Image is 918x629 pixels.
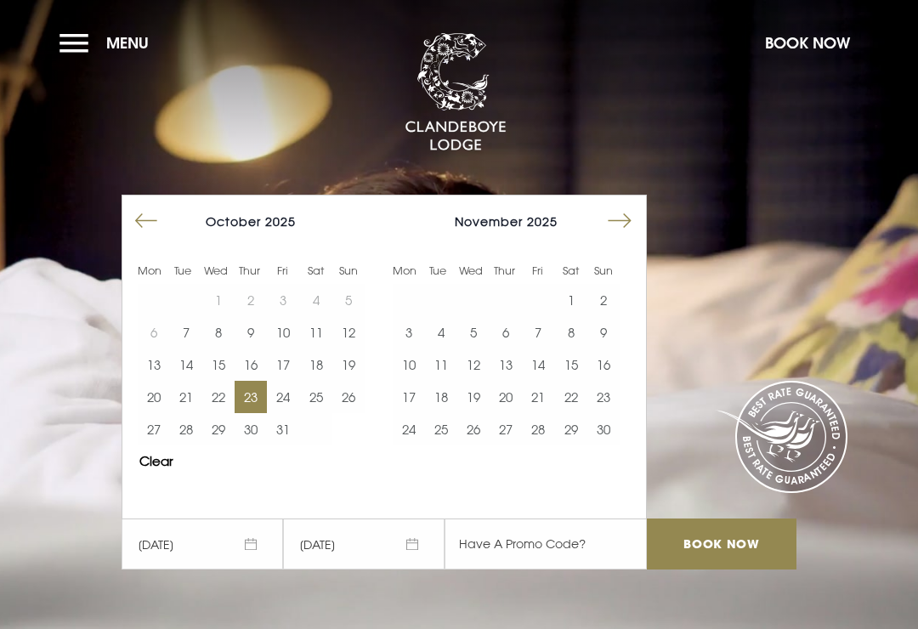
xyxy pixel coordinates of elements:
[206,214,261,229] span: October
[425,348,457,381] button: 11
[122,518,283,569] span: [DATE]
[587,316,620,348] button: 9
[555,413,587,445] td: Choose Saturday, November 29, 2025 as your end date.
[445,518,647,569] input: Have A Promo Code?
[457,413,490,445] button: 26
[170,316,202,348] td: Choose Tuesday, October 7, 2025 as your end date.
[300,348,332,381] td: Choose Saturday, October 18, 2025 as your end date.
[393,316,425,348] button: 3
[490,316,522,348] td: Choose Thursday, November 6, 2025 as your end date.
[332,316,365,348] td: Choose Sunday, October 12, 2025 as your end date.
[235,316,267,348] td: Choose Thursday, October 9, 2025 as your end date.
[283,518,445,569] span: [DATE]
[267,316,299,348] td: Choose Friday, October 10, 2025 as your end date.
[393,381,425,413] button: 17
[587,284,620,316] td: Choose Sunday, November 2, 2025 as your end date.
[265,214,296,229] span: 2025
[393,348,425,381] button: 10
[202,348,235,381] td: Choose Wednesday, October 15, 2025 as your end date.
[522,348,554,381] td: Choose Friday, November 14, 2025 as your end date.
[457,316,490,348] button: 5
[235,316,267,348] button: 9
[457,316,490,348] td: Choose Wednesday, November 5, 2025 as your end date.
[170,316,202,348] button: 7
[170,348,202,381] td: Choose Tuesday, October 14, 2025 as your end date.
[300,316,332,348] td: Choose Saturday, October 11, 2025 as your end date.
[522,316,554,348] td: Choose Friday, November 7, 2025 as your end date.
[522,413,554,445] td: Choose Friday, November 28, 2025 as your end date.
[425,316,457,348] button: 4
[300,348,332,381] button: 18
[267,413,299,445] td: Choose Friday, October 31, 2025 as your end date.
[130,205,162,237] button: Move backward to switch to the previous month.
[393,316,425,348] td: Choose Monday, November 3, 2025 as your end date.
[587,413,620,445] button: 30
[332,381,365,413] button: 26
[555,284,587,316] button: 1
[332,316,365,348] button: 12
[138,348,170,381] button: 13
[235,381,267,413] button: 23
[138,413,170,445] td: Choose Monday, October 27, 2025 as your end date.
[587,284,620,316] button: 2
[425,381,457,413] button: 18
[425,413,457,445] td: Choose Tuesday, November 25, 2025 as your end date.
[300,381,332,413] td: Choose Saturday, October 25, 2025 as your end date.
[332,381,365,413] td: Choose Sunday, October 26, 2025 as your end date.
[393,413,425,445] button: 24
[490,413,522,445] button: 27
[170,413,202,445] button: 28
[425,348,457,381] td: Choose Tuesday, November 11, 2025 as your end date.
[522,348,554,381] button: 14
[235,413,267,445] td: Choose Thursday, October 30, 2025 as your end date.
[457,348,490,381] button: 12
[139,455,173,467] button: Clear
[332,348,365,381] button: 19
[490,381,522,413] td: Choose Thursday, November 20, 2025 as your end date.
[267,413,299,445] button: 31
[587,381,620,413] button: 23
[756,25,858,61] button: Book Now
[457,413,490,445] td: Choose Wednesday, November 26, 2025 as your end date.
[603,205,636,237] button: Move forward to switch to the next month.
[490,316,522,348] button: 6
[457,348,490,381] td: Choose Wednesday, November 12, 2025 as your end date.
[235,413,267,445] button: 30
[555,381,587,413] td: Choose Saturday, November 22, 2025 as your end date.
[587,413,620,445] td: Choose Sunday, November 30, 2025 as your end date.
[202,348,235,381] button: 15
[490,413,522,445] td: Choose Thursday, November 27, 2025 as your end date.
[59,25,157,61] button: Menu
[267,381,299,413] button: 24
[138,348,170,381] td: Choose Monday, October 13, 2025 as your end date.
[235,348,267,381] td: Choose Thursday, October 16, 2025 as your end date.
[393,348,425,381] td: Choose Monday, November 10, 2025 as your end date.
[587,348,620,381] td: Choose Sunday, November 16, 2025 as your end date.
[555,348,587,381] button: 15
[522,413,554,445] button: 28
[235,348,267,381] button: 16
[490,348,522,381] button: 13
[393,413,425,445] td: Choose Monday, November 24, 2025 as your end date.
[587,316,620,348] td: Choose Sunday, November 9, 2025 as your end date.
[170,381,202,413] button: 21
[587,348,620,381] button: 16
[527,214,558,229] span: 2025
[555,413,587,445] button: 29
[425,316,457,348] td: Choose Tuesday, November 4, 2025 as your end date.
[267,381,299,413] td: Choose Friday, October 24, 2025 as your end date.
[522,381,554,413] button: 21
[490,381,522,413] button: 20
[138,413,170,445] button: 27
[202,413,235,445] button: 29
[555,381,587,413] button: 22
[587,381,620,413] td: Choose Sunday, November 23, 2025 as your end date.
[202,381,235,413] button: 22
[490,348,522,381] td: Choose Thursday, November 13, 2025 as your end date.
[455,214,523,229] span: November
[300,316,332,348] button: 11
[522,316,554,348] button: 7
[393,381,425,413] td: Choose Monday, November 17, 2025 as your end date.
[202,381,235,413] td: Choose Wednesday, October 22, 2025 as your end date.
[170,381,202,413] td: Choose Tuesday, October 21, 2025 as your end date.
